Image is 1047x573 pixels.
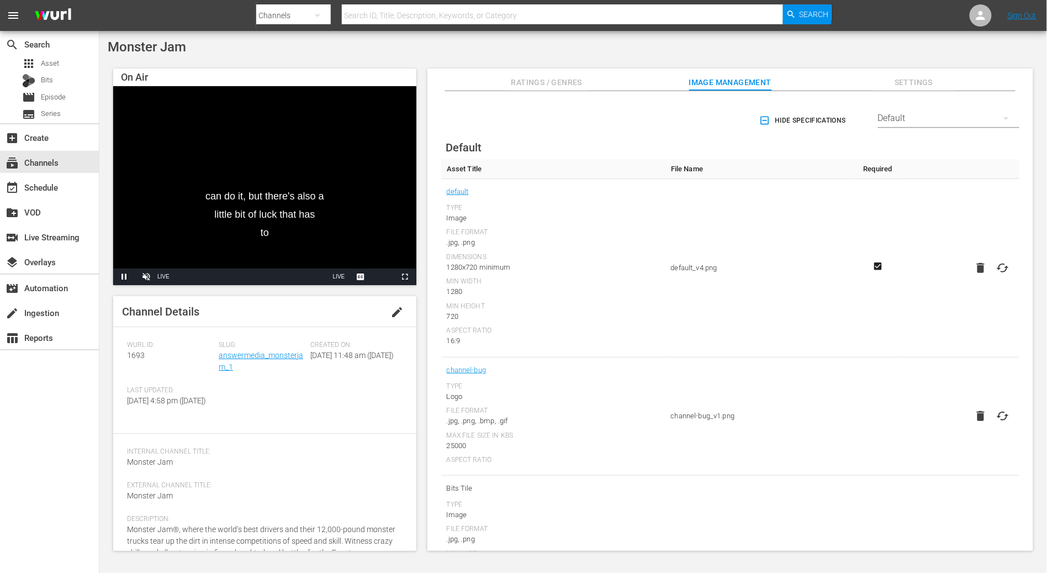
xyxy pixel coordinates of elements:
span: Hide Specifications [762,115,846,127]
span: Asset [22,57,35,70]
span: menu [7,9,20,22]
span: Channel Details [122,305,199,318]
span: Internal Channel Title: [127,448,397,456]
div: LIVE [157,269,170,285]
span: Settings [872,76,955,90]
span: Last Updated: [127,386,213,395]
div: Min Width [447,277,660,286]
span: Monster Jam [108,39,186,55]
a: answermedia_monsterjam_1 [219,351,303,371]
span: 1693 [127,351,145,360]
div: File Format [447,407,660,416]
td: default_v4.png [665,179,854,358]
span: Monster Jam [127,491,173,500]
span: VOD [6,206,19,219]
span: Monster Jam [127,458,173,466]
span: Image Management [689,76,771,90]
td: channel-bug_v1.png [665,358,854,476]
span: Series [22,108,35,121]
span: Search [6,38,19,51]
svg: Required [871,261,885,271]
span: Bits [41,75,53,86]
div: File Format [447,525,660,534]
span: [DATE] 11:48 am ([DATE]) [310,351,394,360]
div: Bits [22,74,35,87]
div: Type [447,382,660,391]
span: Ingestion [6,307,19,320]
span: Bits Tile [447,481,660,496]
div: Min Height [447,302,660,311]
div: Type [447,501,660,509]
th: File Name [665,159,854,179]
div: Aspect Ratio [447,456,660,465]
span: Episode [41,92,66,103]
span: LIVE [333,274,345,280]
span: Live Streaming [6,231,19,244]
div: 25000 [447,440,660,451]
div: Min Width [447,550,660,559]
button: edit [384,299,411,325]
div: Logo [447,391,660,402]
div: Type [447,204,660,213]
span: Channels [6,156,19,170]
button: Search [783,4,832,24]
span: Create [6,132,19,145]
div: Image [447,213,660,224]
span: edit [391,306,404,319]
button: Picture-in-Picture [372,269,394,285]
div: Max File Size In Kbs [447,432,660,440]
div: 720 [447,311,660,322]
span: Default [446,141,482,154]
div: 1280x720 minimum [447,262,660,273]
div: .jpg, .png, .bmp, .gif [447,416,660,427]
div: Video Player [113,86,416,285]
div: Default [878,103,1019,134]
span: Slug: [219,341,305,350]
th: Asset Title [441,159,665,179]
span: Reports [6,332,19,345]
div: 16:9 [447,335,660,346]
a: Sign Out [1008,11,1037,20]
a: default [447,185,469,199]
span: Wurl ID: [127,341,213,350]
a: channel-bug [447,363,487,377]
span: Description: [127,515,397,524]
button: Pause [113,269,135,285]
span: [DATE] 4:58 pm ([DATE]) [127,396,206,405]
button: Captions [350,269,372,285]
span: Series [41,108,61,119]
th: Required [854,159,901,179]
button: Unmute [135,269,157,285]
span: Asset [41,58,59,69]
button: Seek to live, currently playing live [328,269,350,285]
div: File Format [447,228,660,237]
span: Created On: [310,341,396,350]
span: Ratings / Genres [505,76,588,90]
div: .jpg, .png [447,237,660,248]
div: .jpg, .png [447,534,660,545]
button: Fullscreen [394,269,416,285]
div: 1280 [447,286,660,297]
span: Episode [22,91,35,104]
span: On Air [121,71,148,83]
div: Dimensions [447,253,660,262]
span: Overlays [6,256,19,269]
button: Hide Specifications [757,105,850,136]
span: External Channel Title: [127,481,397,490]
span: Schedule [6,181,19,194]
div: Aspect Ratio [447,327,660,335]
img: ans4CAIJ8jUAAAAAAAAAAAAAAAAAAAAAAAAgQb4GAAAAAAAAAAAAAAAAAAAAAAAAJMjXAAAAAAAAAAAAAAAAAAAAAAAAgAT5G... [27,3,80,29]
span: Search [800,4,829,24]
div: Image [447,509,660,521]
span: Automation [6,282,19,295]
